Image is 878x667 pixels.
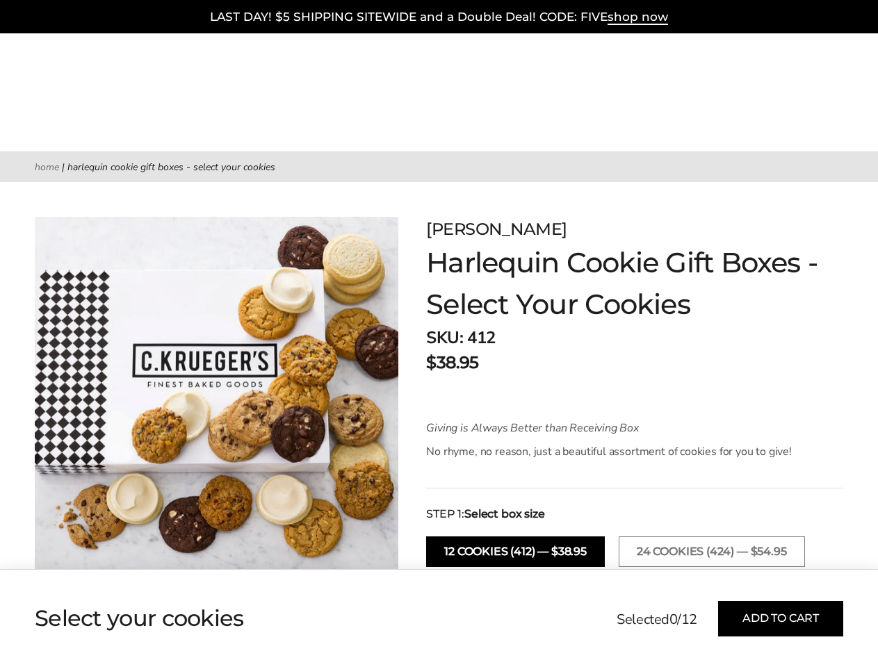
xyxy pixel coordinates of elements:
[619,536,805,567] button: 24 Cookies (424) — $54.95
[35,159,843,175] nav: breadcrumbs
[718,601,843,636] button: Add To Cart
[426,443,806,460] p: No rhyme, no reason, just a beautiful assortment of cookies for you to give!
[617,609,697,630] p: Selected /
[67,160,275,174] span: Harlequin Cookie Gift Boxes - Select Your Cookies
[426,536,605,567] button: 12 Cookies (412) — $38.95
[426,506,843,522] div: STEP 1:
[426,217,843,242] p: [PERSON_NAME]
[467,327,496,349] span: 412
[464,506,544,522] strong: Select box size
[426,327,463,349] strong: SKU:
[210,10,668,25] a: LAST DAY! $5 SHIPPING SITEWIDE and a Double Deal! CODE: FIVEshop now
[35,160,59,174] a: Home
[426,350,478,375] p: $38.95
[62,160,65,174] span: |
[426,420,639,436] em: Giving is Always Better than Receiving Box
[608,10,668,25] span: shop now
[35,217,398,580] img: Harlequin Cookie Gift Boxes - Select Your Cookies
[426,242,843,325] h1: Harlequin Cookie Gift Boxes - Select Your Cookies
[681,610,697,629] span: 12
[669,610,678,629] span: 0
